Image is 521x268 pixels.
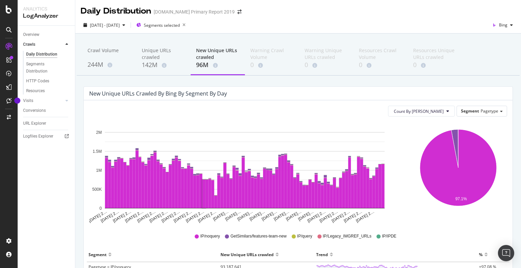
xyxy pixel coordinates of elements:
button: Segments selected [134,20,188,30]
a: Segments Distribution [26,61,70,75]
span: IP/IPDE [382,233,397,239]
a: Overview [23,31,70,38]
div: Warning Unique URLs crawled [305,47,348,61]
span: Bing [499,22,507,28]
div: Logfiles Explorer [23,133,53,140]
a: URL Explorer [23,120,70,127]
div: % [479,249,483,260]
text: 0 [99,206,102,211]
div: Crawls [23,41,35,48]
span: Pagetype [481,108,498,114]
div: [DOMAIN_NAME] Primary Report 2019 [154,8,235,15]
div: Resources Crawl Volume [359,47,402,61]
svg: A chart. [410,122,506,224]
span: Count By Day [394,108,444,114]
span: IP/Legacy_IMGREF_URLs [323,233,371,239]
span: GetSimilars/features-team-new [230,233,286,239]
div: Segment [89,249,107,260]
div: 0 [250,61,294,69]
div: Daily Distribution [26,51,57,58]
div: Unique URLs crawled [142,47,185,61]
div: LogAnalyzer [23,12,70,20]
div: Warning Crawl Volume [250,47,294,61]
div: 142M [142,61,185,69]
span: IP/noquery [200,233,220,239]
div: Open Intercom Messenger [498,245,514,261]
div: 0 [305,61,348,69]
a: HTTP Codes [26,78,70,85]
span: Segments selected [144,22,180,28]
span: Segment [461,108,479,114]
a: Logfiles Explorer [23,133,70,140]
text: 97.1% [455,197,467,201]
div: 0 [413,61,457,69]
button: [DATE] - [DATE] [81,20,128,30]
div: 96M [196,61,239,69]
div: Crawl Volume [88,47,131,60]
div: Daily Distribution [81,5,151,17]
text: 2M [96,130,102,135]
a: Daily Distribution [26,51,70,58]
div: Overview [23,31,39,38]
div: Conversions [23,107,46,114]
span: [DATE] - [DATE] [90,22,120,28]
text: 1M [96,168,102,173]
button: Bing [489,20,516,30]
div: Resources [26,87,45,95]
div: New Unique URLs crawled by bing by Segment by Day [89,90,227,97]
div: Visits [23,97,33,104]
text: 1.5M [93,149,102,154]
div: New Unique URLs crawled [196,47,239,61]
svg: A chart. [89,122,400,224]
div: 0 [359,61,402,69]
div: New Unique URLs crawled [220,249,274,260]
a: Conversions [23,107,70,114]
div: Resources Unique URLs crawled [413,47,457,61]
text: 500K [92,187,102,192]
a: Visits [23,97,63,104]
div: 244M [88,60,131,69]
div: Trend [316,249,328,260]
div: Analytics [23,5,70,12]
span: IP/query [297,233,312,239]
div: arrow-right-arrow-left [237,9,242,14]
div: URL Explorer [23,120,46,127]
a: Resources [26,87,70,95]
div: HTTP Codes [26,78,49,85]
a: Crawls [23,41,63,48]
div: Tooltip anchor [14,98,20,104]
div: Segments Distribution [26,61,64,75]
button: Count By [PERSON_NAME] [388,106,455,117]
